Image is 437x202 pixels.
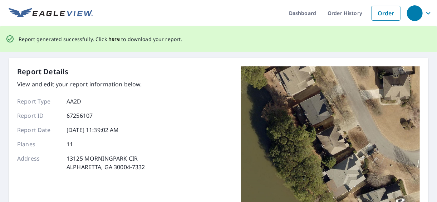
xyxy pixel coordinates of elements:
p: Planes [17,140,60,148]
p: 11 [67,140,73,148]
p: Report Details [17,66,69,77]
p: Report Date [17,126,60,134]
a: Order [372,6,401,21]
p: Address [17,154,60,171]
p: [DATE] 11:39:02 AM [67,126,119,134]
p: AA2D [67,97,82,106]
p: 67256107 [67,111,93,120]
p: Report ID [17,111,60,120]
p: 13125 MORNINGPARK CIR ALPHARETTA, GA 30004-7332 [67,154,145,171]
p: Report generated successfully. Click to download your report. [19,35,182,44]
p: Report Type [17,97,60,106]
button: here [108,35,120,44]
p: View and edit your report information below. [17,80,145,89]
img: EV Logo [9,8,93,19]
